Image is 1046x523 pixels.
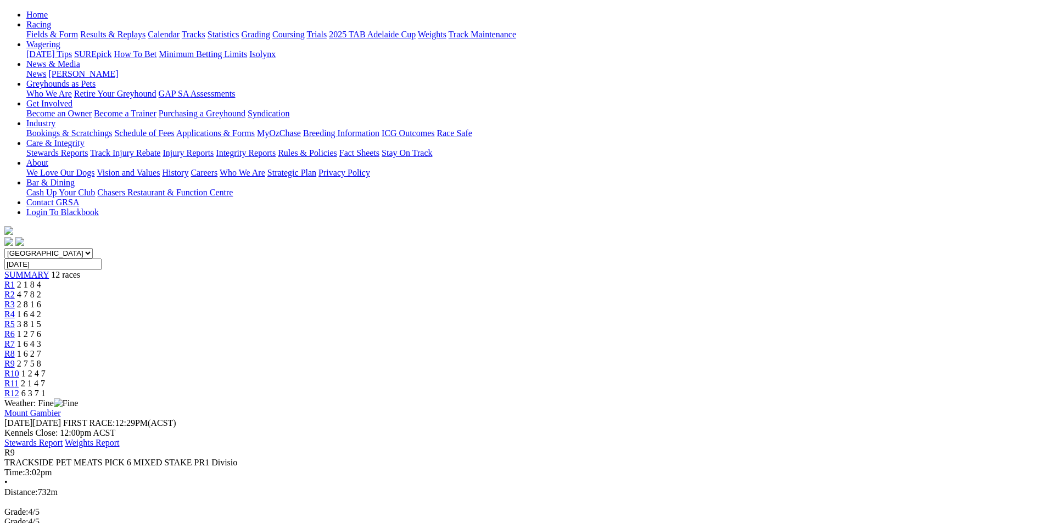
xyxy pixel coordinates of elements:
[4,428,1042,438] div: Kennels Close: 12:00pm ACST
[4,507,29,516] span: Grade:
[48,69,118,78] a: [PERSON_NAME]
[26,178,75,187] a: Bar & Dining
[242,30,270,39] a: Grading
[303,128,379,138] a: Breeding Information
[26,49,1042,59] div: Wagering
[4,319,15,329] a: R5
[4,379,19,388] a: R11
[220,168,265,177] a: Who We Are
[26,30,1042,40] div: Racing
[4,487,37,497] span: Distance:
[26,109,92,118] a: Become an Owner
[74,89,156,98] a: Retire Your Greyhound
[4,389,19,398] a: R12
[17,300,41,309] span: 2 8 1 6
[26,79,96,88] a: Greyhounds as Pets
[26,89,72,98] a: Who We Are
[21,379,45,388] span: 2 1 4 7
[114,128,174,138] a: Schedule of Fees
[182,30,205,39] a: Tracks
[4,468,1042,477] div: 3:02pm
[248,109,289,118] a: Syndication
[17,339,41,348] span: 1 6 4 3
[26,128,1042,138] div: Industry
[4,487,1042,497] div: 732m
[4,349,15,358] a: R8
[17,329,41,339] span: 1 2 7 6
[17,349,41,358] span: 1 6 2 7
[4,359,15,368] a: R9
[4,468,25,477] span: Time:
[54,398,78,408] img: Fine
[26,119,55,128] a: Industry
[4,258,102,270] input: Select date
[418,30,446,39] a: Weights
[26,158,48,167] a: About
[272,30,305,39] a: Coursing
[4,477,8,487] span: •
[4,270,49,279] a: SUMMARY
[437,128,472,138] a: Race Safe
[382,128,434,138] a: ICG Outcomes
[26,109,1042,119] div: Get Involved
[26,188,95,197] a: Cash Up Your Club
[94,109,156,118] a: Become a Trainer
[306,30,327,39] a: Trials
[267,168,316,177] a: Strategic Plan
[26,148,1042,158] div: Care & Integrity
[63,418,115,428] span: FIRST RACE:
[90,148,160,158] a: Track Injury Rebate
[26,207,99,217] a: Login To Blackbook
[257,128,301,138] a: MyOzChase
[4,438,63,447] a: Stewards Report
[4,290,15,299] a: R2
[97,188,233,197] a: Chasers Restaurant & Function Centre
[4,418,33,428] span: [DATE]
[208,30,239,39] a: Statistics
[4,280,15,289] a: R1
[26,49,72,59] a: [DATE] Tips
[26,89,1042,99] div: Greyhounds as Pets
[17,310,41,319] span: 1 6 4 2
[26,59,80,69] a: News & Media
[449,30,516,39] a: Track Maintenance
[4,339,15,348] span: R7
[17,290,41,299] span: 4 7 8 2
[26,99,72,108] a: Get Involved
[97,168,160,177] a: Vision and Values
[4,369,19,378] a: R10
[4,310,15,319] a: R4
[65,438,120,447] a: Weights Report
[26,69,46,78] a: News
[21,369,46,378] span: 1 2 4 7
[216,148,276,158] a: Integrity Reports
[26,168,94,177] a: We Love Our Dogs
[80,30,146,39] a: Results & Replays
[163,148,214,158] a: Injury Reports
[17,359,41,368] span: 2 7 5 8
[162,168,188,177] a: History
[17,319,41,329] span: 3 8 1 5
[4,329,15,339] span: R6
[114,49,157,59] a: How To Bet
[339,148,379,158] a: Fact Sheets
[4,226,13,235] img: logo-grsa-white.png
[148,30,180,39] a: Calendar
[4,507,1042,517] div: 4/5
[63,418,176,428] span: 12:29PM(ACST)
[4,398,78,408] span: Weather: Fine
[4,418,61,428] span: [DATE]
[26,30,78,39] a: Fields & Form
[26,188,1042,198] div: Bar & Dining
[21,389,46,398] span: 6 3 7 1
[249,49,276,59] a: Isolynx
